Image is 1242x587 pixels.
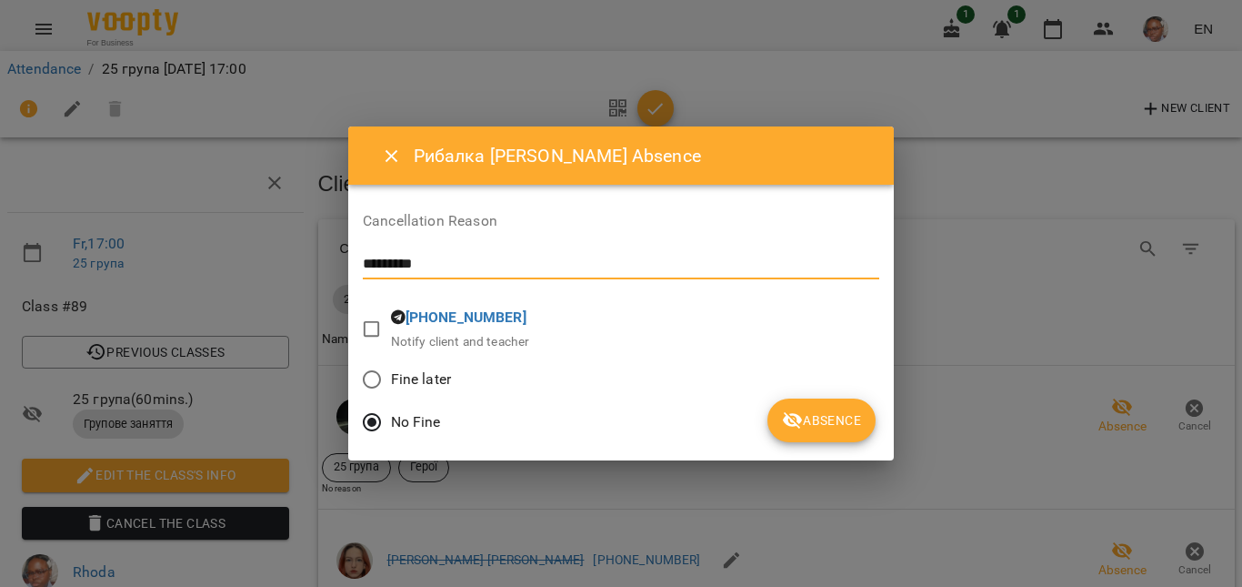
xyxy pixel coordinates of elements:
span: Fine later [391,369,451,390]
span: No Fine [391,411,441,433]
button: Absence [767,399,876,442]
span: Absence [782,410,861,431]
label: Cancellation Reason [363,214,879,228]
h6: Рибалка [PERSON_NAME] Absence [414,142,872,170]
button: Close [370,135,414,178]
a: [PHONE_NUMBER] [406,309,526,326]
p: Notify client and teacher [391,333,530,351]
